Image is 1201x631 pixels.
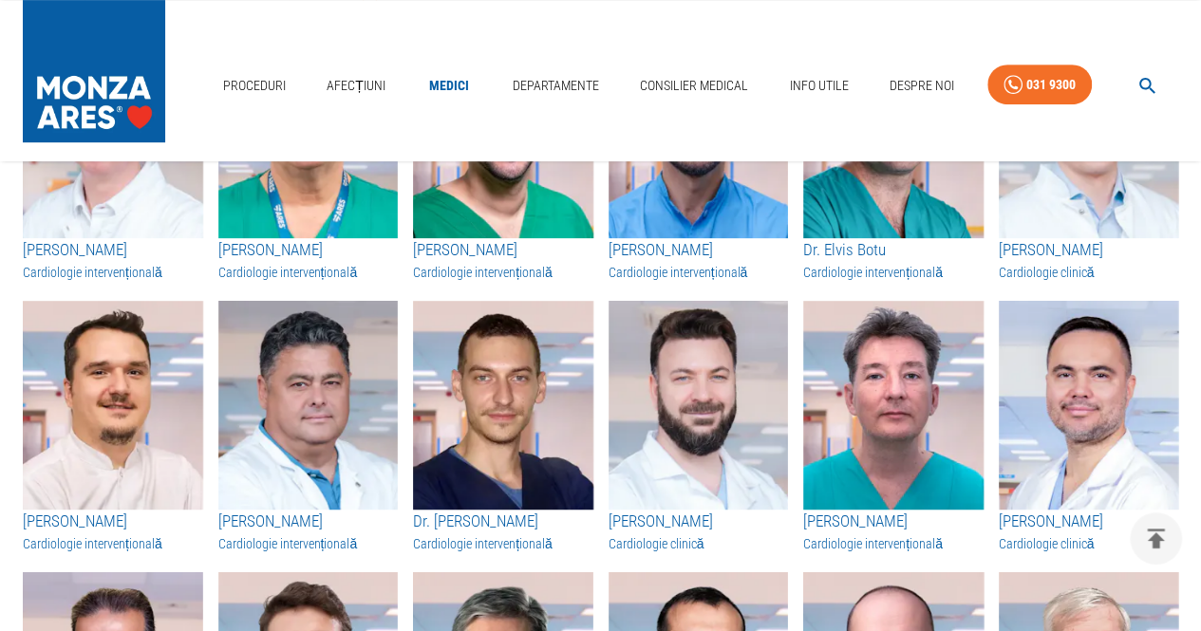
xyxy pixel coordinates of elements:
a: [PERSON_NAME]Cardiologie intervențională [803,510,984,553]
h3: [PERSON_NAME] [413,238,593,263]
h3: Cardiologie intervențională [413,534,593,553]
h3: Cardiologie clinică [609,534,789,553]
h3: Cardiologie intervențională [23,263,203,282]
a: [PERSON_NAME]Cardiologie clinică [609,510,789,553]
h3: Dr. [PERSON_NAME] [413,510,593,534]
a: Consilier Medical [632,66,756,105]
a: [PERSON_NAME]Cardiologie intervențională [23,238,203,282]
h3: Cardiologie clinică [999,534,1179,553]
a: Afecțiuni [319,66,393,105]
img: Dr. Eugen Tieraru [413,301,593,510]
a: [PERSON_NAME]Cardiologie intervențională [218,510,399,553]
h3: [PERSON_NAME] [999,238,1179,263]
img: Dr. Radu Stăvaru [23,301,203,510]
h3: [PERSON_NAME] [999,510,1179,534]
img: Dr. Radu Hagiu [803,301,984,510]
a: Proceduri [216,66,293,105]
a: [PERSON_NAME]Cardiologie clinică [999,238,1179,282]
a: [PERSON_NAME]Cardiologie intervențională [609,238,789,282]
h3: Dr. Elvis Botu [803,238,984,263]
a: Departamente [505,66,607,105]
h3: Cardiologie clinică [999,263,1179,282]
h3: [PERSON_NAME] [609,510,789,534]
img: Dr. Marin Postu [218,301,399,510]
h3: [PERSON_NAME] [23,510,203,534]
h3: Cardiologie intervențională [23,534,203,553]
h3: Cardiologie intervențională [803,263,984,282]
a: Dr. [PERSON_NAME]Cardiologie intervențională [413,510,593,553]
h3: Cardiologie intervențională [803,534,984,553]
a: Dr. Elvis BotuCardiologie intervențională [803,238,984,282]
h3: [PERSON_NAME] [609,238,789,263]
h3: [PERSON_NAME] [218,510,399,534]
h3: [PERSON_NAME] [23,238,203,263]
img: Dr. Mihai Melnic [999,301,1179,510]
a: Despre Noi [882,66,962,105]
a: [PERSON_NAME]Cardiologie intervențională [218,238,399,282]
a: 031 9300 [987,65,1092,105]
div: 031 9300 [1026,73,1076,97]
h3: [PERSON_NAME] [803,510,984,534]
h3: Cardiologie intervențională [609,263,789,282]
a: Info Utile [781,66,855,105]
a: [PERSON_NAME]Cardiologie intervențională [413,238,593,282]
img: Dr. Iulian Călin [609,301,789,510]
h3: [PERSON_NAME] [218,238,399,263]
button: delete [1130,512,1182,565]
a: Medici [419,66,479,105]
h3: Cardiologie intervențională [218,534,399,553]
a: [PERSON_NAME]Cardiologie intervențională [23,510,203,553]
h3: Cardiologie intervențională [413,263,593,282]
h3: Cardiologie intervențională [218,263,399,282]
a: [PERSON_NAME]Cardiologie clinică [999,510,1179,553]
